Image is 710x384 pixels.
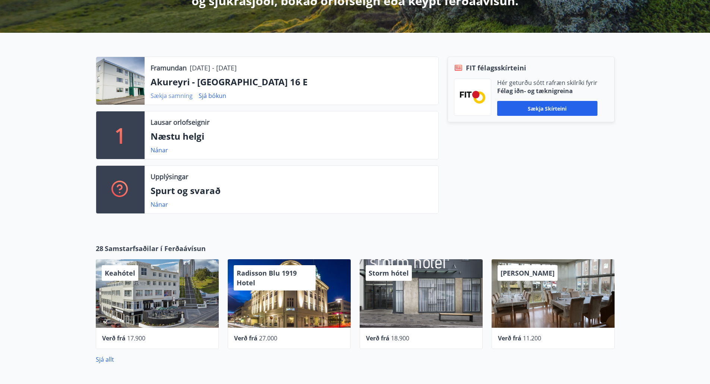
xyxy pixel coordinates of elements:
p: Lausar orlofseignir [151,117,209,127]
p: [DATE] - [DATE] [190,63,237,73]
img: FPQVkF9lTnNbbaRSFyT17YYeljoOGk5m51IhT0bO.png [460,91,485,103]
a: Sækja samning [151,92,193,100]
p: Upplýsingar [151,172,188,181]
span: Keahótel [105,269,135,277]
p: Næstu helgi [151,130,432,143]
span: Verð frá [498,334,521,342]
a: Sjá bókun [199,92,226,100]
span: 18.900 [391,334,409,342]
span: Verð frá [234,334,258,342]
p: Hér geturðu sótt rafræn skilríki fyrir [497,79,597,87]
span: Samstarfsaðilar í Ferðaávísun [105,244,206,253]
span: 28 [96,244,103,253]
a: Nánar [151,146,168,154]
span: Verð frá [102,334,126,342]
p: 1 [114,121,126,149]
p: Framundan [151,63,187,73]
button: Sækja skírteini [497,101,597,116]
span: 11.200 [523,334,541,342]
p: Spurt og svarað [151,184,432,197]
span: 27.000 [259,334,277,342]
span: 17.900 [127,334,145,342]
a: Sjá allt [96,355,114,364]
a: Nánar [151,200,168,209]
span: Radisson Blu 1919 Hotel [237,269,297,287]
span: Storm hótel [369,269,409,277]
span: Verð frá [366,334,389,342]
span: FIT félagsskírteini [466,63,526,73]
p: Félag iðn- og tæknigreina [497,87,597,95]
span: [PERSON_NAME] [501,269,555,277]
p: Akureyri - [GEOGRAPHIC_DATA] 16 E [151,76,432,88]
